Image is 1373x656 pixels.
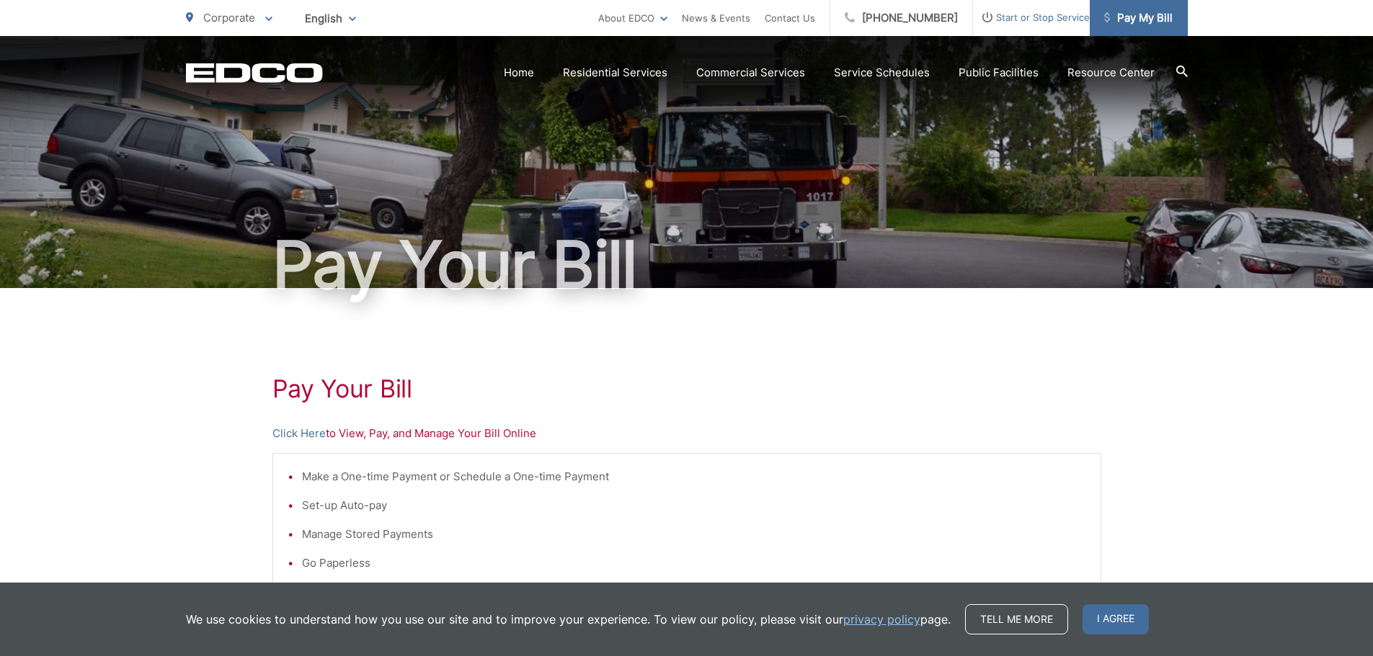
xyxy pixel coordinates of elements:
[302,497,1086,514] li: Set-up Auto-pay
[696,64,805,81] a: Commercial Services
[1104,9,1173,27] span: Pay My Bill
[302,526,1086,543] li: Manage Stored Payments
[272,425,1101,442] p: to View, Pay, and Manage Your Bill Online
[186,611,951,628] p: We use cookies to understand how you use our site and to improve your experience. To view our pol...
[1083,604,1149,634] span: I agree
[186,229,1188,301] h1: Pay Your Bill
[563,64,667,81] a: Residential Services
[272,425,326,442] a: Click Here
[598,9,667,27] a: About EDCO
[186,63,323,83] a: EDCD logo. Return to the homepage.
[959,64,1039,81] a: Public Facilities
[302,468,1086,485] li: Make a One-time Payment or Schedule a One-time Payment
[504,64,534,81] a: Home
[682,9,750,27] a: News & Events
[843,611,920,628] a: privacy policy
[302,554,1086,572] li: Go Paperless
[203,11,255,24] span: Corporate
[834,64,930,81] a: Service Schedules
[294,6,367,31] span: English
[765,9,815,27] a: Contact Us
[272,374,1101,403] h1: Pay Your Bill
[1067,64,1155,81] a: Resource Center
[965,604,1068,634] a: Tell me more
